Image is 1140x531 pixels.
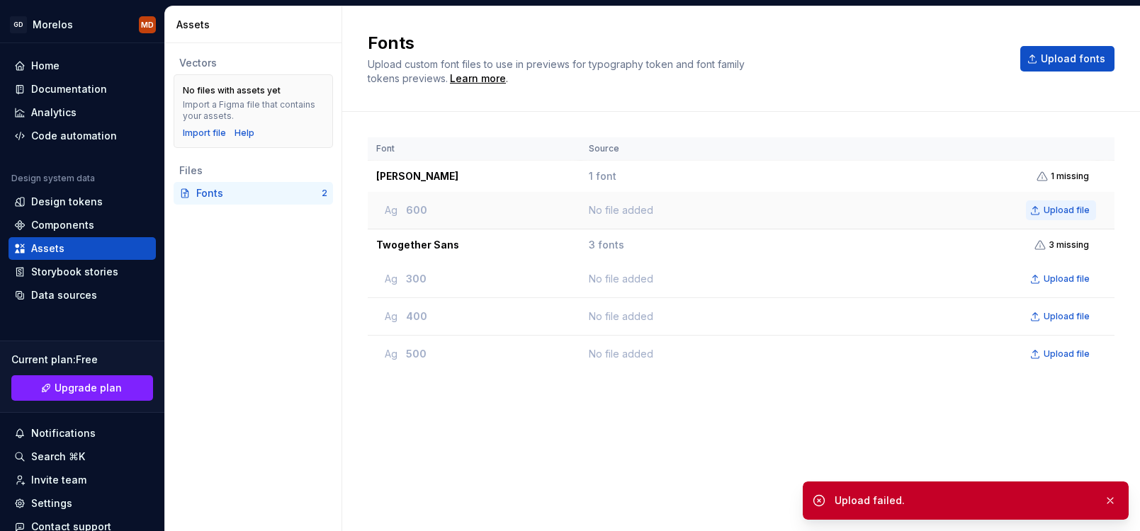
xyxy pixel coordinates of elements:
[31,59,60,73] div: Home
[9,125,156,147] a: Code automation
[589,169,616,183] span: 1 font
[406,203,427,217] span: 600
[1026,200,1096,220] button: Upload file
[368,229,580,261] td: Twogether Sans
[31,218,94,232] div: Components
[31,473,86,487] div: Invite team
[55,381,122,395] span: Upgrade plan
[9,190,156,213] a: Design tokens
[11,375,153,401] a: Upgrade plan
[1051,171,1089,182] span: 1 missing
[1020,46,1114,72] button: Upload fonts
[11,173,95,184] div: Design system data
[9,445,156,468] button: Search ⌘K
[9,284,156,307] a: Data sources
[183,127,226,139] button: Import file
[11,353,153,367] div: Current plan : Free
[1026,307,1096,326] button: Upload file
[385,309,397,324] span: Ag
[406,272,427,286] span: 300
[9,78,156,101] a: Documentation
[31,129,117,143] div: Code automation
[1041,52,1105,66] span: Upload fonts
[179,164,327,178] div: Files
[448,74,508,84] span: .
[141,19,154,30] div: MD
[31,265,118,279] div: Storybook stories
[368,161,580,193] td: [PERSON_NAME]
[9,469,156,491] a: Invite team
[183,99,324,122] div: Import a Figma file that contains your assets.
[9,422,156,445] button: Notifications
[589,344,1096,364] div: No file added
[589,200,1096,220] div: No file added
[31,450,85,464] div: Search ⌘K
[10,16,27,33] div: GD
[1044,311,1090,322] span: Upload file
[368,32,1003,55] h2: Fonts
[450,72,506,86] a: Learn more
[9,101,156,124] a: Analytics
[9,55,156,77] a: Home
[322,188,327,199] div: 2
[1044,205,1090,216] span: Upload file
[174,182,333,205] a: Fonts2
[406,347,427,361] span: 500
[9,237,156,260] a: Assets
[9,214,156,236] a: Components
[31,241,64,256] div: Assets
[1026,344,1096,364] button: Upload file
[368,58,745,84] span: Upload custom font files to use in previews for typography token and font family tokens previews.
[179,56,327,70] div: Vectors
[368,137,580,161] th: Font
[31,105,77,120] div: Analytics
[835,493,1093,508] div: Upload failed.
[33,18,73,32] div: Morelos
[31,426,96,440] div: Notifications
[176,18,336,32] div: Assets
[31,195,103,209] div: Design tokens
[1049,239,1089,251] span: 3 missing
[31,82,107,96] div: Documentation
[1044,348,1090,360] span: Upload file
[183,85,281,96] div: No files with assets yet
[31,288,97,302] div: Data sources
[3,9,162,40] button: GDMorelosMD
[31,496,72,510] div: Settings
[385,347,397,361] span: Ag
[196,186,322,200] div: Fonts
[9,261,156,283] a: Storybook stories
[235,127,254,139] a: Help
[589,307,1096,326] div: No file added
[580,137,1097,161] th: Source
[9,492,156,515] a: Settings
[406,309,427,324] span: 400
[385,272,397,286] span: Ag
[589,269,1096,289] div: No file added
[385,203,397,217] span: Ag
[1044,273,1090,285] span: Upload file
[1026,269,1096,289] button: Upload file
[589,238,624,252] span: 3 fonts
